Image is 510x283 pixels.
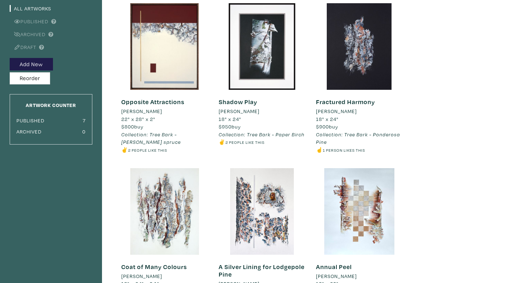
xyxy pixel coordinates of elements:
[121,272,162,280] li: [PERSON_NAME]
[121,98,184,106] a: Opposite Attractions
[219,116,241,122] span: 18" x 24"
[225,140,264,145] small: 2 people like this
[316,272,357,280] li: [PERSON_NAME]
[219,107,305,115] a: [PERSON_NAME]
[219,123,232,130] span: $950
[316,123,338,130] span: buy
[121,107,208,115] a: [PERSON_NAME]
[316,146,403,154] li: ☝️
[121,123,134,130] span: $800
[10,31,45,38] a: Archived
[316,107,357,115] li: [PERSON_NAME]
[219,123,241,130] span: buy
[121,272,208,280] a: [PERSON_NAME]
[10,18,48,25] a: Published
[219,107,259,115] li: [PERSON_NAME]
[121,107,162,115] li: [PERSON_NAME]
[26,102,76,108] small: Artwork Counter
[316,272,403,280] a: [PERSON_NAME]
[219,131,305,138] em: Collection: Tree Bark - Paper Birch
[219,138,305,146] li: ✌️
[16,128,42,135] small: Archived
[10,44,36,50] a: Draft
[10,72,50,85] button: Reorder
[10,5,51,12] a: All Artworks
[121,131,181,146] em: Collection: Tree Bark - [PERSON_NAME] spruce
[323,147,365,153] small: 1 person likes this
[219,263,305,279] a: A Silver Lining for Lodgepole Pine
[10,58,53,70] button: Add New
[121,263,187,271] a: Coat of Many Colours
[82,128,86,135] small: 0
[219,98,257,106] a: Shadow Play
[316,116,339,122] span: 18" x 24"
[83,117,86,124] small: 7
[316,123,329,130] span: $900
[121,146,208,154] li: ✌️
[121,123,144,130] span: buy
[16,117,44,124] small: Published
[316,263,352,271] a: Annual Peel
[121,116,155,122] span: 22" x 28" x 2"
[316,98,375,106] a: Fractured Harmony
[316,131,400,146] em: Collection: Tree Bark - Ponderosa Pine
[128,147,167,153] small: 2 people like this
[316,107,403,115] a: [PERSON_NAME]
